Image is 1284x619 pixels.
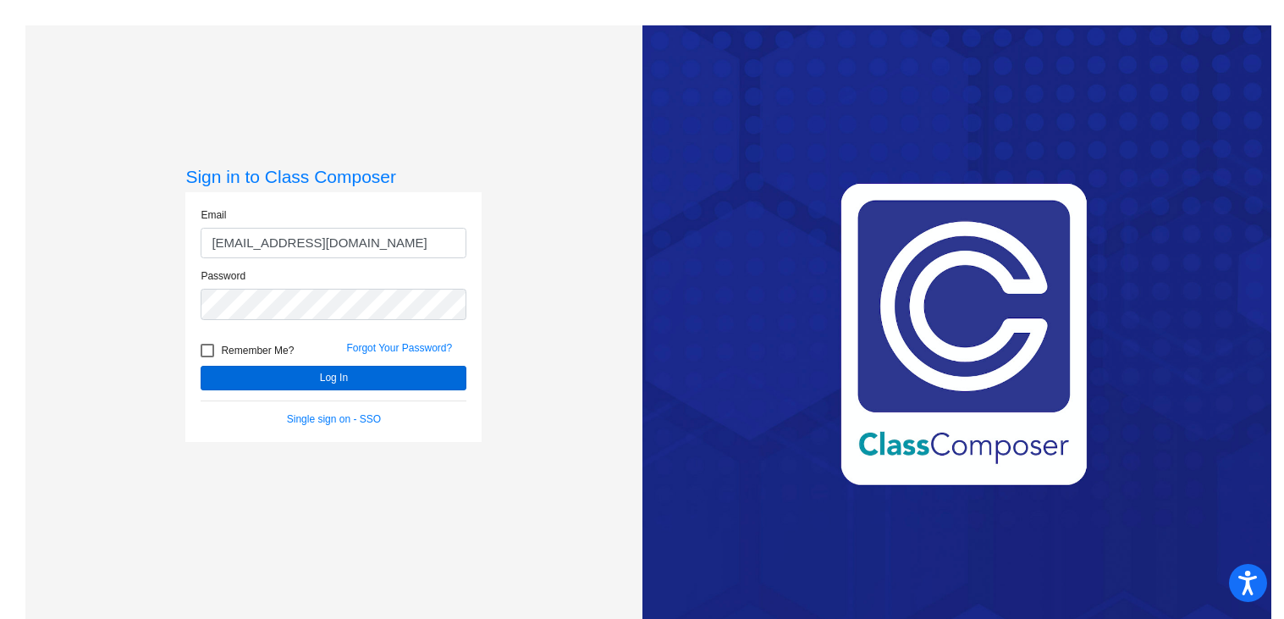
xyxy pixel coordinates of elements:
[287,413,381,425] a: Single sign on - SSO
[201,207,226,223] label: Email
[221,340,294,361] span: Remember Me?
[201,366,466,390] button: Log In
[201,268,245,284] label: Password
[346,342,452,354] a: Forgot Your Password?
[185,166,482,187] h3: Sign in to Class Composer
